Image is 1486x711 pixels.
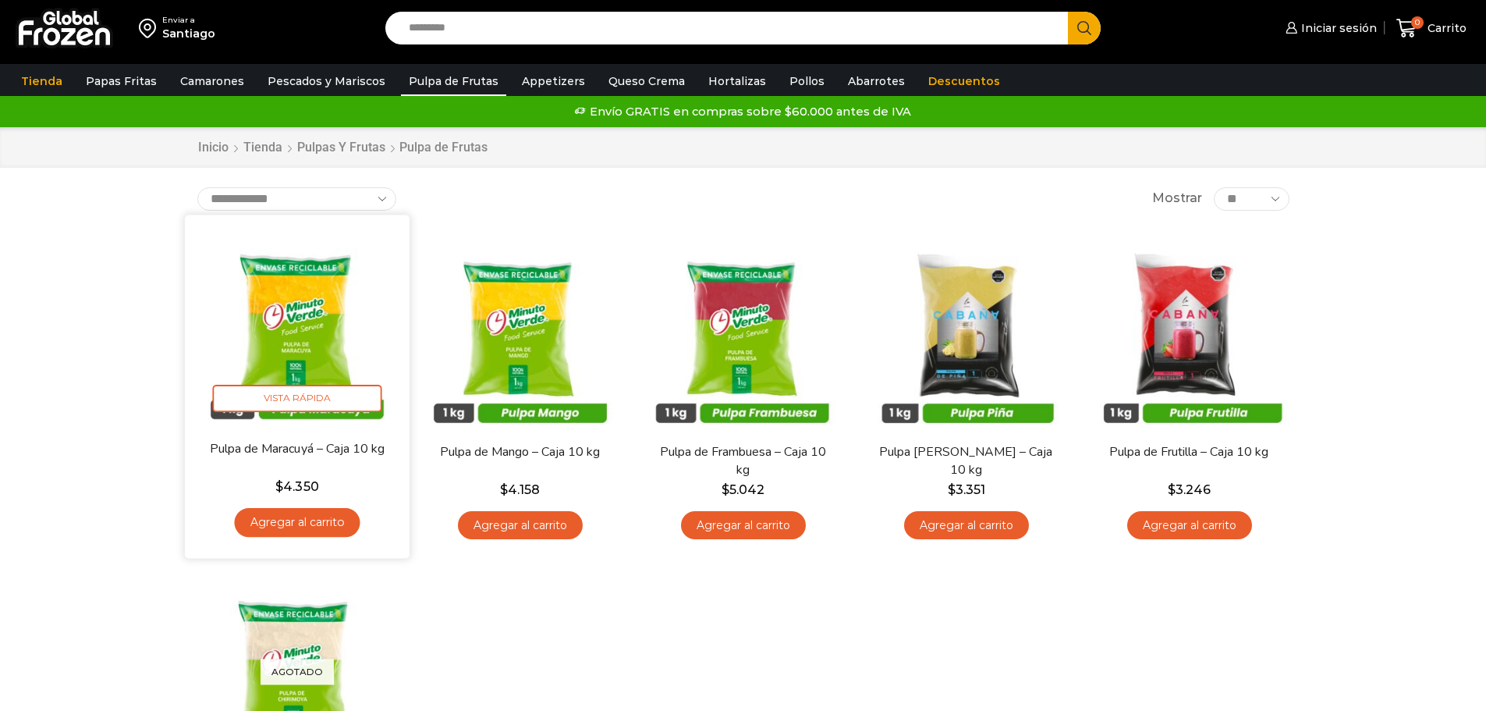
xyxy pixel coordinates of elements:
[78,66,165,96] a: Papas Fritas
[514,66,593,96] a: Appetizers
[275,478,318,493] bdi: 4.350
[500,482,540,497] bdi: 4.158
[1168,482,1211,497] bdi: 3.246
[234,508,360,537] a: Agregar al carrito: “Pulpa de Maracuyá - Caja 10 kg”
[212,385,381,412] span: Vista Rápida
[601,66,693,96] a: Queso Crema
[653,443,832,479] a: Pulpa de Frambuesa – Caja 10 kg
[197,139,229,157] a: Inicio
[948,482,985,497] bdi: 3.351
[1282,12,1377,44] a: Iniciar sesión
[458,511,583,540] a: Agregar al carrito: “Pulpa de Mango - Caja 10 kg”
[500,482,508,497] span: $
[1127,511,1252,540] a: Agregar al carrito: “Pulpa de Frutilla - Caja 10 kg”
[1168,482,1176,497] span: $
[681,511,806,540] a: Agregar al carrito: “Pulpa de Frambuesa - Caja 10 kg”
[139,15,162,41] img: address-field-icon.svg
[700,66,774,96] a: Hortalizas
[948,482,956,497] span: $
[876,443,1055,479] a: Pulpa [PERSON_NAME] – Caja 10 kg
[430,443,609,461] a: Pulpa de Mango – Caja 10 kg
[904,511,1029,540] a: Agregar al carrito: “Pulpa de Piña - Caja 10 kg”
[1424,20,1466,36] span: Carrito
[782,66,832,96] a: Pollos
[920,66,1008,96] a: Descuentos
[13,66,70,96] a: Tienda
[197,139,488,157] nav: Breadcrumb
[1411,16,1424,29] span: 0
[1099,443,1279,461] a: Pulpa de Frutilla – Caja 10 kg
[172,66,252,96] a: Camarones
[162,26,215,41] div: Santiago
[1068,12,1101,44] button: Search button
[399,140,488,155] h1: Pulpa de Frutas
[722,482,764,497] bdi: 5.042
[261,659,334,685] p: Agotado
[243,139,283,157] a: Tienda
[162,15,215,26] div: Enviar a
[260,66,393,96] a: Pescados y Mariscos
[401,66,506,96] a: Pulpa de Frutas
[275,478,283,493] span: $
[722,482,729,497] span: $
[1392,10,1470,47] a: 0 Carrito
[1297,20,1377,36] span: Iniciar sesión
[296,139,386,157] a: Pulpas y Frutas
[1152,190,1202,208] span: Mostrar
[840,66,913,96] a: Abarrotes
[197,187,396,211] select: Pedido de la tienda
[206,439,387,457] a: Pulpa de Maracuyá – Caja 10 kg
